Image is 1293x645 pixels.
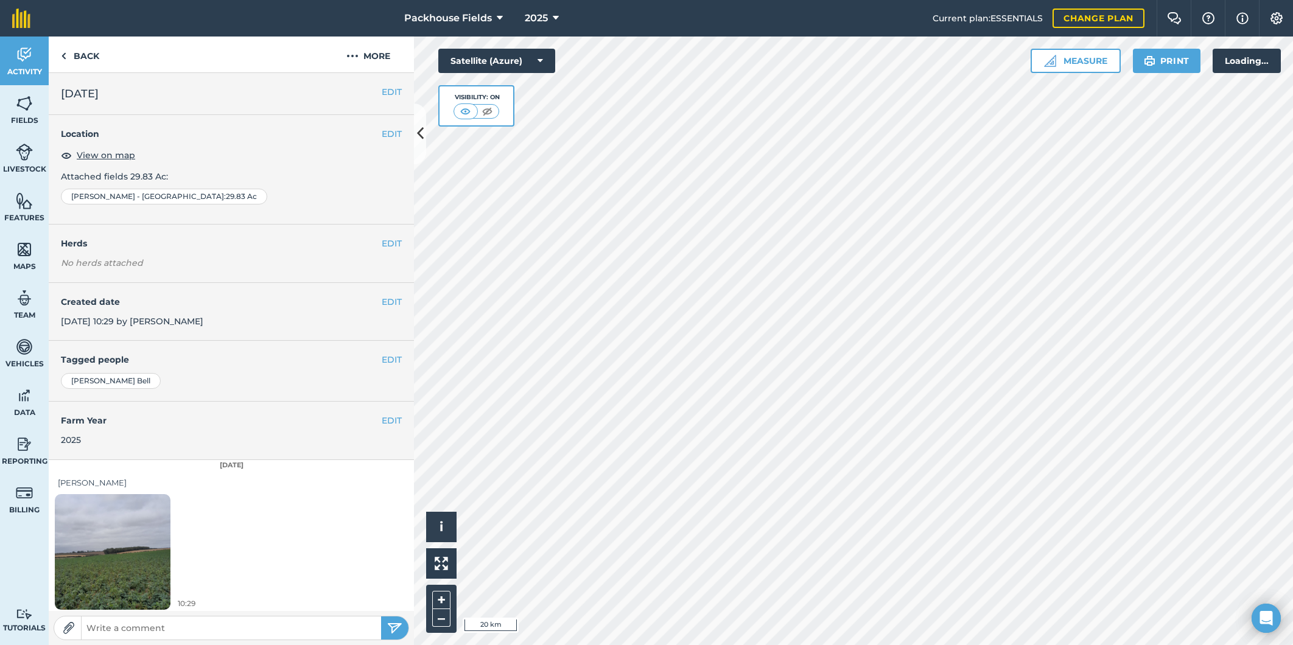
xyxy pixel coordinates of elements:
img: svg+xml;base64,PD94bWwgdmVyc2lvbj0iMS4wIiBlbmNvZGluZz0idXRmLTgiPz4KPCEtLSBHZW5lcmF0b3I6IEFkb2JlIE... [16,484,33,502]
img: svg+xml;base64,PHN2ZyB4bWxucz0iaHR0cDovL3d3dy53My5vcmcvMjAwMC9zdmciIHdpZHRoPSI1NiIgaGVpZ2h0PSI2MC... [16,192,33,210]
img: svg+xml;base64,PHN2ZyB4bWxucz0iaHR0cDovL3d3dy53My5vcmcvMjAwMC9zdmciIHdpZHRoPSIyNSIgaGVpZ2h0PSIyNC... [387,621,402,635]
button: i [426,512,457,542]
a: Change plan [1053,9,1144,28]
div: Loading... [1213,49,1281,73]
div: [PERSON_NAME] [58,476,405,489]
button: EDIT [382,295,402,309]
span: i [440,519,443,534]
img: svg+xml;base64,PHN2ZyB4bWxucz0iaHR0cDovL3d3dy53My5vcmcvMjAwMC9zdmciIHdpZHRoPSIxOSIgaGVpZ2h0PSIyNC... [1144,54,1155,68]
img: Two speech bubbles overlapping with the left bubble in the forefront [1167,12,1182,24]
img: Ruler icon [1044,55,1056,67]
img: svg+xml;base64,PD94bWwgdmVyc2lvbj0iMS4wIiBlbmNvZGluZz0idXRmLTgiPz4KPCEtLSBHZW5lcmF0b3I6IEFkb2JlIE... [16,435,33,453]
img: svg+xml;base64,PHN2ZyB4bWxucz0iaHR0cDovL3d3dy53My5vcmcvMjAwMC9zdmciIHdpZHRoPSI1MCIgaGVpZ2h0PSI0MC... [480,105,495,117]
button: – [432,609,450,627]
div: 2025 [61,433,402,447]
img: svg+xml;base64,PD94bWwgdmVyc2lvbj0iMS4wIiBlbmNvZGluZz0idXRmLTgiPz4KPCEtLSBHZW5lcmF0b3I6IEFkb2JlIE... [16,46,33,64]
span: : 29.83 Ac [224,192,257,201]
div: [DATE] 10:29 by [PERSON_NAME] [49,283,414,341]
span: [PERSON_NAME] - [GEOGRAPHIC_DATA] [71,192,224,201]
img: svg+xml;base64,PHN2ZyB4bWxucz0iaHR0cDovL3d3dy53My5vcmcvMjAwMC9zdmciIHdpZHRoPSIxNyIgaGVpZ2h0PSIxNy... [1236,11,1249,26]
img: A cog icon [1269,12,1284,24]
div: [PERSON_NAME] Bell [61,373,161,389]
button: EDIT [382,414,402,427]
button: EDIT [382,127,402,141]
input: Write a comment [82,619,381,636]
button: View on map [61,148,135,162]
span: View on map [77,148,135,162]
span: 2025 [525,11,548,26]
img: svg+xml;base64,PHN2ZyB4bWxucz0iaHR0cDovL3d3dy53My5vcmcvMjAwMC9zdmciIHdpZHRoPSIxOCIgaGVpZ2h0PSIyNC... [61,148,72,162]
button: Satellite (Azure) [438,49,555,73]
h4: Herds [61,237,414,250]
img: svg+xml;base64,PD94bWwgdmVyc2lvbj0iMS4wIiBlbmNvZGluZz0idXRmLTgiPz4KPCEtLSBHZW5lcmF0b3I6IEFkb2JlIE... [16,143,33,161]
button: More [323,37,414,72]
h2: [DATE] [61,85,402,102]
img: Paperclip icon [63,622,75,634]
img: svg+xml;base64,PHN2ZyB4bWxucz0iaHR0cDovL3d3dy53My5vcmcvMjAwMC9zdmciIHdpZHRoPSIyMCIgaGVpZ2h0PSIyNC... [346,49,359,63]
div: Visibility: On [454,92,500,102]
img: svg+xml;base64,PHN2ZyB4bWxucz0iaHR0cDovL3d3dy53My5vcmcvMjAwMC9zdmciIHdpZHRoPSI1NiIgaGVpZ2h0PSI2MC... [16,94,33,113]
h4: Farm Year [61,414,402,427]
div: [DATE] [49,460,414,471]
span: Current plan : ESSENTIALS [933,12,1043,25]
img: svg+xml;base64,PD94bWwgdmVyc2lvbj0iMS4wIiBlbmNvZGluZz0idXRmLTgiPz4KPCEtLSBHZW5lcmF0b3I6IEFkb2JlIE... [16,289,33,307]
img: A question mark icon [1201,12,1216,24]
button: + [432,591,450,609]
img: Loading spinner [55,475,170,629]
em: No herds attached [61,256,414,270]
button: EDIT [382,353,402,366]
div: Open Intercom Messenger [1252,604,1281,633]
img: svg+xml;base64,PHN2ZyB4bWxucz0iaHR0cDovL3d3dy53My5vcmcvMjAwMC9zdmciIHdpZHRoPSI1MCIgaGVpZ2h0PSI0MC... [458,105,473,117]
h4: Created date [61,295,402,309]
img: svg+xml;base64,PD94bWwgdmVyc2lvbj0iMS4wIiBlbmNvZGluZz0idXRmLTgiPz4KPCEtLSBHZW5lcmF0b3I6IEFkb2JlIE... [16,608,33,620]
a: Back [49,37,111,72]
p: Attached fields 29.83 Ac : [61,170,402,183]
button: Measure [1031,49,1121,73]
button: EDIT [382,85,402,99]
img: Four arrows, one pointing top left, one top right, one bottom right and the last bottom left [435,557,448,570]
img: svg+xml;base64,PHN2ZyB4bWxucz0iaHR0cDovL3d3dy53My5vcmcvMjAwMC9zdmciIHdpZHRoPSI1NiIgaGVpZ2h0PSI2MC... [16,240,33,259]
img: svg+xml;base64,PD94bWwgdmVyc2lvbj0iMS4wIiBlbmNvZGluZz0idXRmLTgiPz4KPCEtLSBHZW5lcmF0b3I6IEFkb2JlIE... [16,338,33,356]
button: Print [1133,49,1201,73]
img: svg+xml;base64,PHN2ZyB4bWxucz0iaHR0cDovL3d3dy53My5vcmcvMjAwMC9zdmciIHdpZHRoPSI5IiBoZWlnaHQ9IjI0Ii... [61,49,66,63]
span: Packhouse Fields [404,11,492,26]
h4: Location [61,127,402,141]
h4: Tagged people [61,353,402,366]
img: svg+xml;base64,PD94bWwgdmVyc2lvbj0iMS4wIiBlbmNvZGluZz0idXRmLTgiPz4KPCEtLSBHZW5lcmF0b3I6IEFkb2JlIE... [16,386,33,405]
button: EDIT [382,237,402,250]
span: 10:29 [178,598,195,609]
img: fieldmargin Logo [12,9,30,28]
